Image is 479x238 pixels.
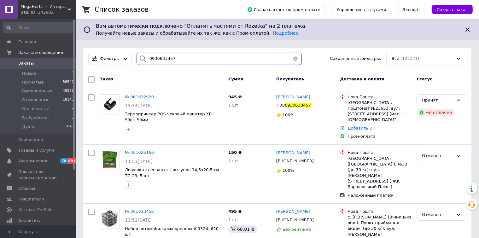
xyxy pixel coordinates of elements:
[72,71,74,76] span: 0
[22,115,49,121] span: В обработке
[100,210,120,227] img: Фото товару
[100,94,120,114] a: Фото товару
[400,56,419,61] span: (125321)
[422,97,453,104] div: Принят
[348,209,412,214] div: Нова Пошта
[125,218,153,223] span: 13:52[DATE]
[228,225,257,233] div: 68.01 ₴
[228,209,242,214] span: 495 ₴
[18,158,47,164] span: Уведомления
[276,77,304,81] span: Покупатель
[276,218,314,222] span: [PHONE_NUMBER]
[63,88,74,94] span: 49578
[22,71,36,76] span: Новые
[100,150,120,170] img: Фото товару
[332,5,391,14] button: Управление статусами
[125,150,154,155] a: № 361625160
[18,207,52,213] span: Каталог ProSale
[228,150,242,155] span: 150 ₴
[283,168,294,173] span: 100%
[228,103,240,107] span: 1 шт.
[285,103,311,107] span: 0930633457
[247,7,320,12] span: Скачать отчет по пром-оплате
[18,169,58,180] span: Показатели работы компании
[276,150,310,155] span: [PERSON_NAME]
[276,103,285,107] span: +38
[422,153,453,159] div: Отменен
[348,150,412,155] div: Нова Пошта
[22,79,44,85] span: Принятые
[22,97,50,103] span: Отмененные
[18,218,42,223] span: Аналитика
[276,209,310,214] span: [PERSON_NAME]
[276,159,314,163] span: [PHONE_NUMBER]
[437,7,468,12] span: Создать заказ
[20,9,76,15] div: Ваш ID: 242882
[18,50,63,55] span: Заказы и сообщения
[392,56,399,62] span: Все
[125,167,219,178] a: Ловушка клеевая от грызунов 14,5х20,5 см TG-23, 5 шт
[340,77,384,81] span: Доставка и оплата
[18,61,34,66] span: Заказы
[65,124,74,130] span: 1048
[276,95,310,99] span: [PERSON_NAME]
[422,212,453,218] div: Отменен
[67,158,78,164] span: 99+
[137,53,302,65] input: Поиск по номеру заказа, ФИО покупателя, номеру телефона, Email, номеру накладной
[125,95,154,99] a: № 361632920
[125,103,153,108] span: 15:34[DATE]
[18,137,43,142] span: Сообщения
[125,209,154,214] a: № 361613452
[348,126,375,131] a: Добавить ЭН
[72,115,74,121] span: 3
[228,217,240,222] span: 1 шт.
[283,113,294,117] span: 100%
[18,186,35,191] span: Отзывы
[289,53,302,65] button: Очистить
[348,134,412,139] div: Пром-оплата
[417,77,432,81] span: Статус
[63,79,74,85] span: 56547
[100,77,113,81] span: Заказ
[100,97,120,112] img: Фото товару
[276,94,310,100] a: [PERSON_NAME]
[72,106,74,112] span: 2
[348,100,412,123] div: [GEOGRAPHIC_DATA], Поштомат №23653: вул. [STREET_ADDRESS] (маг. "[DEMOGRAPHIC_DATA]")
[283,227,312,232] span: Без рейтинга
[348,156,412,190] div: [GEOGRAPHIC_DATA] ([GEOGRAPHIC_DATA].), №33 (до 30 кг): вул. [PERSON_NAME][STREET_ADDRESS] ( ЖК В...
[125,226,219,237] a: Набор автомобильных крепежей 9324, 620 шт
[276,150,310,156] a: [PERSON_NAME]
[60,158,67,164] span: 78
[18,196,44,202] span: Покупатели
[403,7,420,12] span: Экспорт
[96,31,298,36] span: Получайте новые заказы и обрабатывайте их так же, как с Пром-оплатой.
[18,148,54,153] span: Товары и услуги
[242,5,325,14] button: Скачать отчет по пром-оплате
[22,106,49,112] span: Оплаченные
[125,112,213,122] a: Термопринтер POS чековый принтер XP-58IIH 58мм
[100,56,120,62] span: Фильтры
[398,5,425,14] button: Экспорт
[95,6,149,13] h1: Список заказов
[100,209,120,229] a: Фото товару
[425,7,473,12] a: Создать заказ
[22,124,35,130] span: Дубль
[125,159,153,164] span: 14:53[DATE]
[20,4,68,9] span: MegaHertz — Интернет магазин электроники
[18,39,36,45] span: Главная
[96,23,459,30] span: Вам автоматически подключено "Оплатить частями от Rozetka" на 2 платежа.
[276,209,310,215] a: [PERSON_NAME]
[228,159,240,163] span: 1 шт.
[228,77,243,81] span: Сумма
[22,88,52,94] span: Выполненные
[337,7,386,12] span: Управление статусами
[330,56,381,62] span: Сохраненные фильтры:
[348,94,412,100] div: Нова Пошта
